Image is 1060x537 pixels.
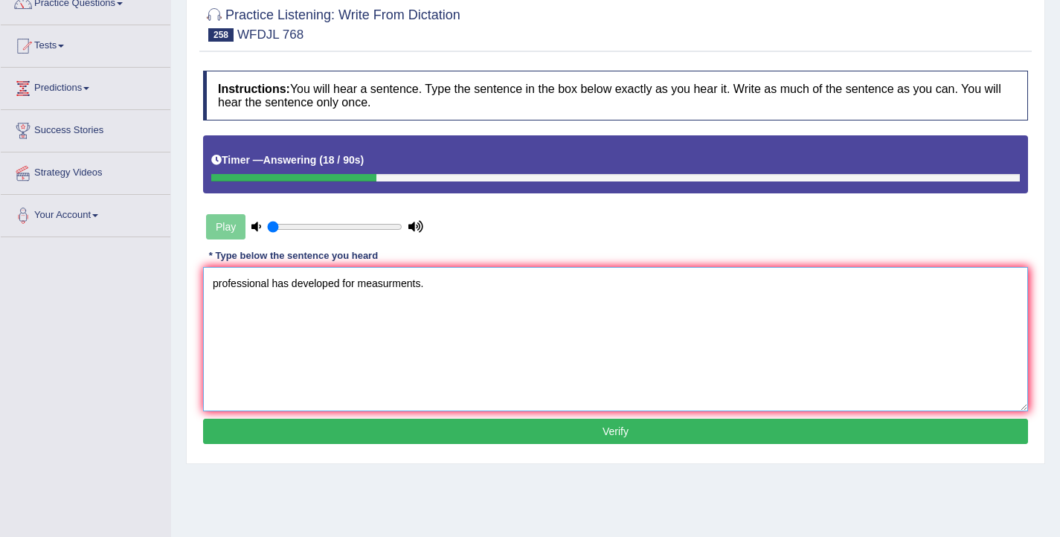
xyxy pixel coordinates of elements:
a: Your Account [1,195,170,232]
b: 18 / 90s [323,154,361,166]
h4: You will hear a sentence. Type the sentence in the box below exactly as you hear it. Write as muc... [203,71,1028,120]
a: Tests [1,25,170,62]
b: Answering [263,154,317,166]
a: Predictions [1,68,170,105]
b: Instructions: [218,83,290,95]
b: ( [319,154,323,166]
span: 258 [208,28,234,42]
b: ) [361,154,364,166]
div: * Type below the sentence you heard [203,249,384,263]
small: WFDJL 768 [237,28,303,42]
h5: Timer — [211,155,364,166]
button: Verify [203,419,1028,444]
a: Success Stories [1,110,170,147]
h2: Practice Listening: Write From Dictation [203,4,460,42]
a: Strategy Videos [1,152,170,190]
